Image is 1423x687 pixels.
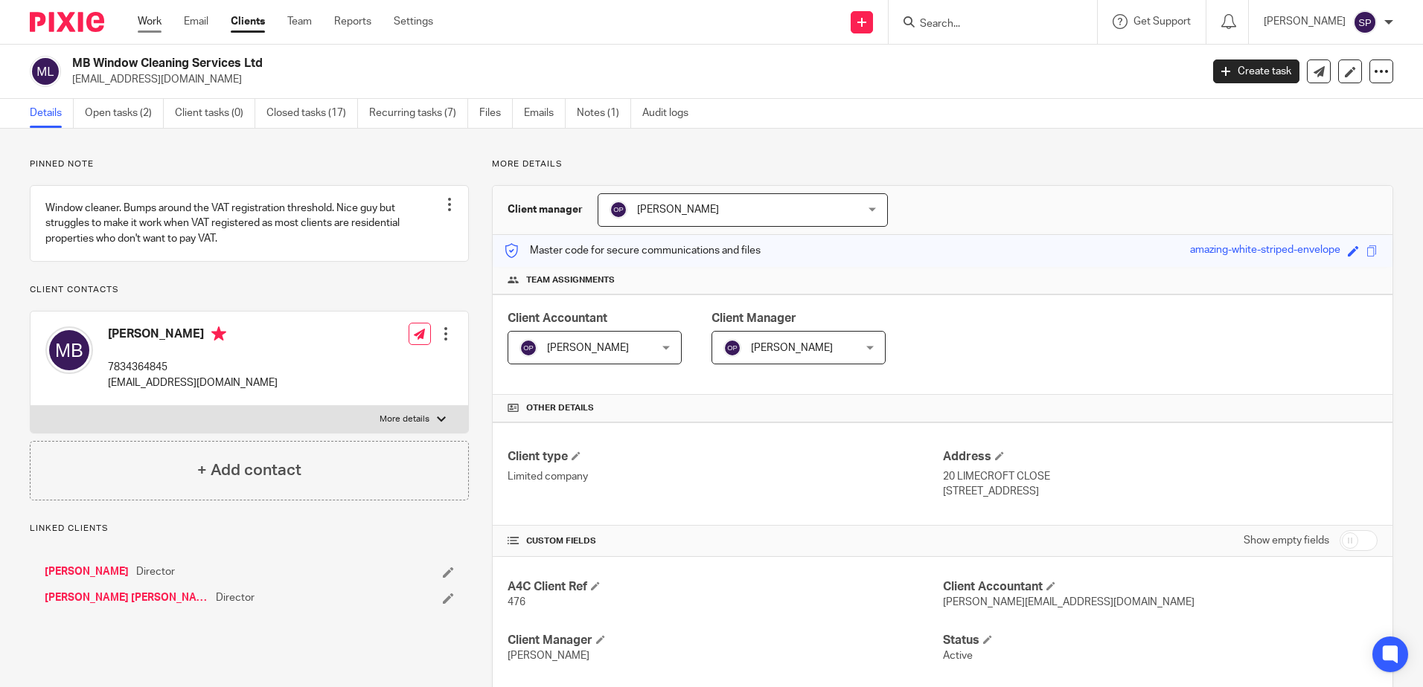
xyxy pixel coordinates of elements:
[943,651,973,661] span: Active
[1213,59,1299,83] a: Create task
[1353,10,1377,34] img: svg%3E
[45,590,208,605] a: [PERSON_NAME] [PERSON_NAME]
[85,99,164,128] a: Open tasks (2)
[519,339,537,357] img: svg%3E
[394,14,433,29] a: Settings
[1133,16,1191,27] span: Get Support
[334,14,371,29] a: Reports
[380,413,429,425] p: More details
[45,326,93,374] img: svg%3E
[492,158,1393,170] p: More details
[610,201,627,219] img: svg%3E
[577,99,631,128] a: Notes (1)
[216,590,255,605] span: Director
[943,633,1378,648] h4: Status
[108,326,278,345] h4: [PERSON_NAME]
[211,326,226,341] i: Primary
[508,312,607,324] span: Client Accountant
[508,449,942,465] h4: Client type
[508,579,942,595] h4: A4C Client Ref
[266,99,358,128] a: Closed tasks (17)
[508,651,589,661] span: [PERSON_NAME]
[30,284,469,296] p: Client contacts
[723,339,741,357] img: svg%3E
[45,564,129,579] a: [PERSON_NAME]
[508,535,942,547] h4: CUSTOM FIELDS
[479,99,513,128] a: Files
[108,375,278,390] p: [EMAIL_ADDRESS][DOMAIN_NAME]
[943,597,1195,607] span: [PERSON_NAME][EMAIL_ADDRESS][DOMAIN_NAME]
[138,14,162,29] a: Work
[1244,533,1329,548] label: Show empty fields
[943,449,1378,465] h4: Address
[504,243,761,258] p: Master code for secure communications and files
[943,579,1378,595] h4: Client Accountant
[918,18,1052,31] input: Search
[508,633,942,648] h4: Client Manager
[1264,14,1346,29] p: [PERSON_NAME]
[231,14,265,29] a: Clients
[943,469,1378,484] p: 20 LIMECROFT CLOSE
[72,72,1191,87] p: [EMAIL_ADDRESS][DOMAIN_NAME]
[30,523,469,535] p: Linked clients
[524,99,566,128] a: Emails
[369,99,468,128] a: Recurring tasks (7)
[30,99,74,128] a: Details
[30,56,61,87] img: svg%3E
[547,343,629,353] span: [PERSON_NAME]
[943,484,1378,499] p: [STREET_ADDRESS]
[287,14,312,29] a: Team
[1190,242,1340,259] div: amazing-white-striped-envelope
[751,343,833,353] span: [PERSON_NAME]
[526,402,594,414] span: Other details
[642,99,700,128] a: Audit logs
[136,564,175,579] span: Director
[108,360,278,375] p: 7834364845
[30,12,104,32] img: Pixie
[175,99,255,128] a: Client tasks (0)
[508,597,525,607] span: 476
[637,204,719,215] span: [PERSON_NAME]
[197,459,301,482] h4: + Add contact
[184,14,208,29] a: Email
[72,56,967,71] h2: MB Window Cleaning Services Ltd
[526,274,615,286] span: Team assignments
[30,158,469,170] p: Pinned note
[711,312,796,324] span: Client Manager
[508,202,583,217] h3: Client manager
[508,469,942,484] p: Limited company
